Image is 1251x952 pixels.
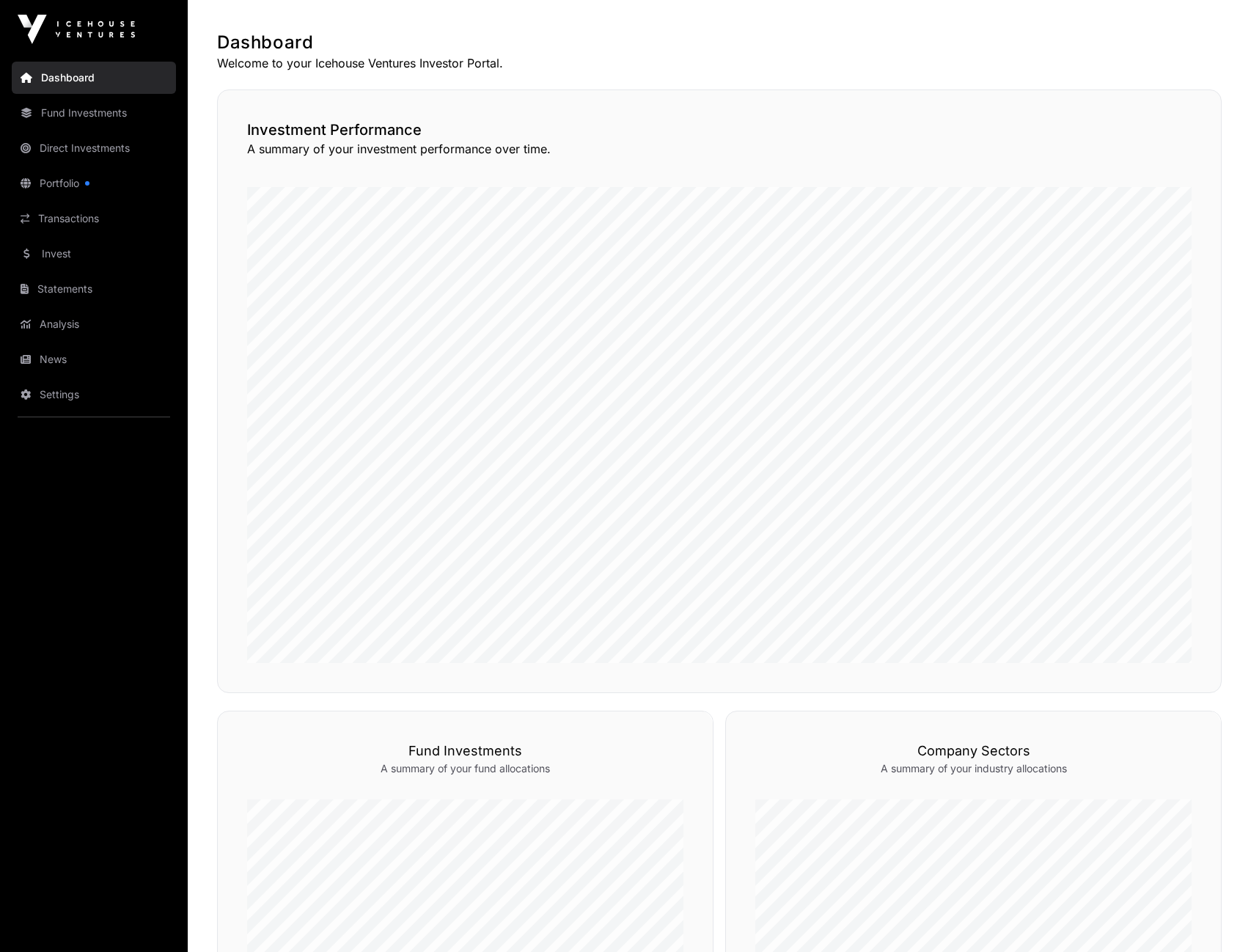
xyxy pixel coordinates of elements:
[12,308,176,340] a: Analysis
[18,15,135,44] img: Icehouse Ventures Logo
[12,378,176,411] a: Settings
[12,273,176,305] a: Statements
[12,343,176,376] a: News
[247,120,1192,140] h2: Investment Performance
[12,132,176,164] a: Direct Investments
[12,62,176,94] a: Dashboard
[755,741,1192,761] h3: Company Sectors
[12,238,176,270] a: Invest
[1178,882,1251,952] iframe: Chat Widget
[247,741,683,761] h3: Fund Investments
[247,140,1192,158] p: A summary of your investment performance over time.
[217,54,1222,72] p: Welcome to your Icehouse Ventures Investor Portal.
[12,202,176,235] a: Transactions
[12,167,176,199] a: Portfolio
[12,97,176,129] a: Fund Investments
[247,761,683,776] p: A summary of your fund allocations
[755,761,1192,776] p: A summary of your industry allocations
[217,31,1222,54] h1: Dashboard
